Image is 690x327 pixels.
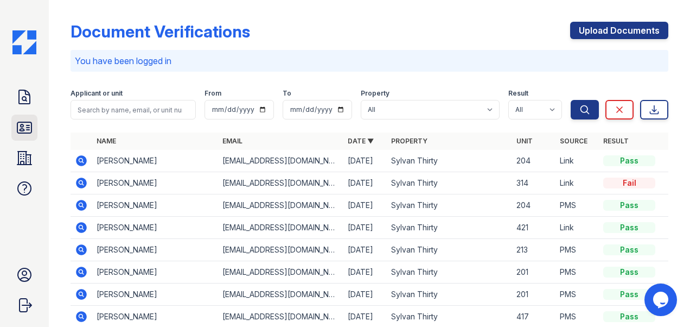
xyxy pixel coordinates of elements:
img: CE_Icon_Blue-c292c112584629df590d857e76928e9f676e5b41ef8f769ba2f05ee15b207248.png [12,30,36,54]
td: Sylvan Thirty [387,172,512,194]
div: Document Verifications [71,22,250,41]
td: [DATE] [343,150,387,172]
td: [PERSON_NAME] [92,194,218,217]
label: To [283,89,291,98]
td: Sylvan Thirty [387,284,512,306]
td: Sylvan Thirty [387,217,512,239]
input: Search by name, email, or unit number [71,100,196,120]
td: Sylvan Thirty [387,194,512,217]
td: [DATE] [343,284,387,306]
td: [PERSON_NAME] [92,261,218,284]
td: [EMAIL_ADDRESS][DOMAIN_NAME] [218,261,343,284]
td: [DATE] [343,172,387,194]
div: Pass [603,155,655,166]
div: Fail [603,178,655,188]
label: Applicant or unit [71,89,123,98]
td: [EMAIL_ADDRESS][DOMAIN_NAME] [218,194,343,217]
td: [EMAIL_ADDRESS][DOMAIN_NAME] [218,172,343,194]
td: Sylvan Thirty [387,239,512,261]
td: 201 [512,284,555,306]
td: Sylvan Thirty [387,150,512,172]
td: [EMAIL_ADDRESS][DOMAIN_NAME] [218,150,343,172]
td: Link [555,217,599,239]
td: [EMAIL_ADDRESS][DOMAIN_NAME] [218,217,343,239]
td: [PERSON_NAME] [92,172,218,194]
td: PMS [555,239,599,261]
a: Source [560,137,587,145]
a: Email [222,137,242,145]
div: Pass [603,311,655,322]
td: Link [555,172,599,194]
td: PMS [555,284,599,306]
td: [DATE] [343,217,387,239]
td: Link [555,150,599,172]
a: Date ▼ [348,137,374,145]
p: You have been logged in [75,54,664,67]
div: Pass [603,222,655,233]
a: Name [97,137,116,145]
td: 314 [512,172,555,194]
div: Pass [603,244,655,255]
iframe: chat widget [644,284,679,316]
div: Pass [603,200,655,211]
td: [PERSON_NAME] [92,150,218,172]
td: 204 [512,150,555,172]
td: [PERSON_NAME] [92,284,218,306]
label: Result [508,89,528,98]
td: 421 [512,217,555,239]
td: PMS [555,261,599,284]
td: [EMAIL_ADDRESS][DOMAIN_NAME] [218,284,343,306]
td: [EMAIL_ADDRESS][DOMAIN_NAME] [218,239,343,261]
td: [PERSON_NAME] [92,217,218,239]
td: PMS [555,194,599,217]
a: Unit [516,137,533,145]
td: 213 [512,239,555,261]
td: [DATE] [343,239,387,261]
td: 201 [512,261,555,284]
td: [PERSON_NAME] [92,239,218,261]
div: Pass [603,289,655,300]
label: Property [361,89,389,98]
td: 204 [512,194,555,217]
a: Property [391,137,427,145]
div: Pass [603,267,655,278]
td: [DATE] [343,194,387,217]
a: Upload Documents [570,22,668,39]
a: Result [603,137,629,145]
td: [DATE] [343,261,387,284]
td: Sylvan Thirty [387,261,512,284]
label: From [205,89,221,98]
